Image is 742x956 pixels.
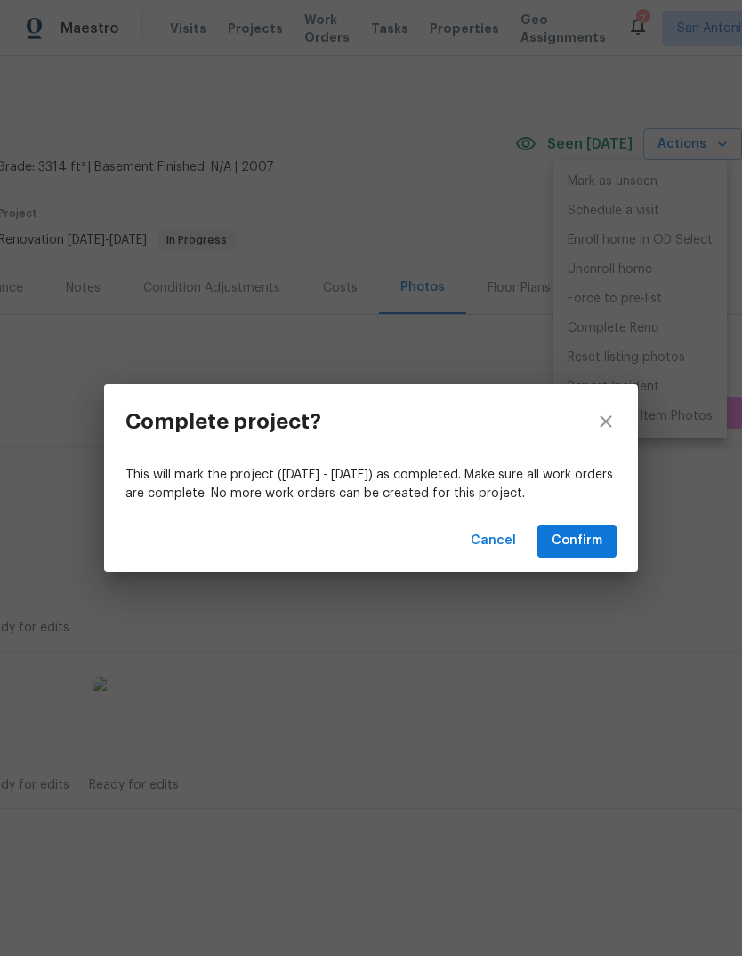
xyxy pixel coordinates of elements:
span: Cancel [471,530,516,552]
button: Cancel [464,525,523,558]
h3: Complete project? [125,409,321,434]
span: Confirm [552,530,602,552]
button: Confirm [537,525,617,558]
p: This will mark the project ([DATE] - [DATE]) as completed. Make sure all work orders are complete... [125,466,617,503]
button: close [574,384,638,459]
